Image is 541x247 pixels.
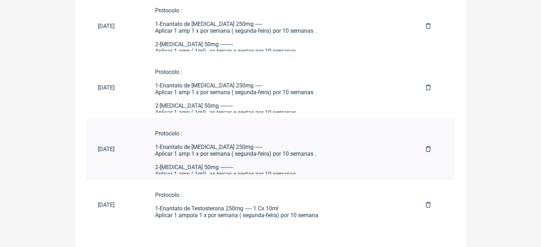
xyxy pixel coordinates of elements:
a: Protocolo :1-Enantato de [MEDICAL_DATA] 250mg -----Aplicar 1 amp 1 x por semana ( segunda-feira) ... [144,1,414,51]
a: [DATE] [86,17,144,35]
a: Protocolo :1-Enantato de Testosterona 250mg ----- 1 Cx 10mlAplicar 1 ampola 1 x por semana ( segu... [144,186,414,224]
a: Protocolo :1-Enantato de [MEDICAL_DATA] 250mg -----Aplicar 1 amp 1 x por semana ( segunda-feira) ... [144,63,414,113]
div: Protocolo : 1-Enantato de Testosterona 250mg ----- 1 Cx 10ml Aplicar 1 ampola 1 x por semana ( se... [155,192,403,219]
a: [DATE] [86,196,144,214]
div: Protocolo : 1-Enantato de [MEDICAL_DATA] 250mg ----- Aplicar 1 amp 1 x por semana ( segunda-feira... [155,7,403,176]
a: Protocolo :1-Enantato de [MEDICAL_DATA] 250mg -----Aplicar 1 amp 1 x por semana ( segunda-feira) ... [144,124,414,174]
div: Protocolo : 1-Enantato de [MEDICAL_DATA] 250mg ----- Aplicar 1 amp 1 x por semana ( segunda-feira... [155,69,403,237]
a: [DATE] [86,79,144,97]
a: [DATE] [86,140,144,158]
